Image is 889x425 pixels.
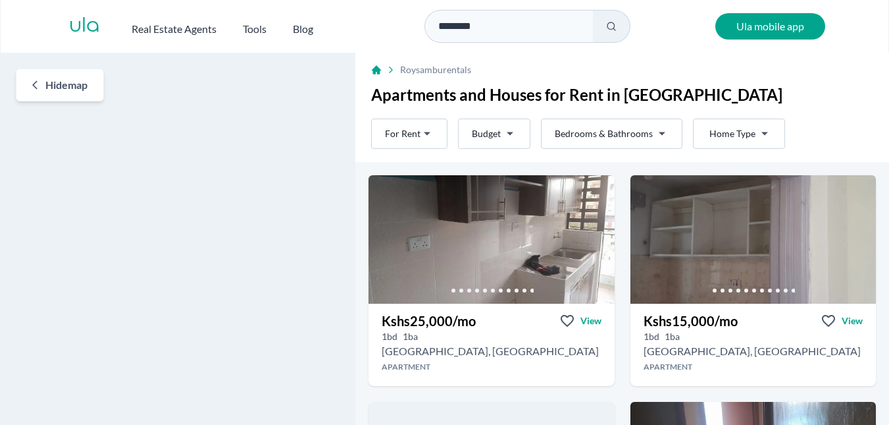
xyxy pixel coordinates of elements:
[371,119,447,149] button: For Rent
[630,362,876,372] h4: Apartment
[644,330,659,343] h5: 1 bedrooms
[293,21,313,37] h2: Blog
[842,314,863,327] span: View
[665,330,680,343] h5: 1 bathrooms
[541,119,682,149] button: Bedrooms & Bathrooms
[630,304,876,386] a: Kshs15,000/moViewView property in detail1bd 1ba [GEOGRAPHIC_DATA], [GEOGRAPHIC_DATA]Apartment
[243,21,267,37] h2: Tools
[630,175,876,304] img: 1 bedroom Apartment for rent - Kshs 15,000/mo - in Roysambu around TRM - Thika Road Mall, Nairobi...
[385,127,420,140] span: For Rent
[580,314,601,327] span: View
[132,16,216,37] button: Real Estate Agents
[693,119,785,149] button: Home Type
[132,21,216,37] h2: Real Estate Agents
[555,127,653,140] span: Bedrooms & Bathrooms
[293,16,313,37] a: Blog
[644,312,738,330] h3: Kshs 15,000 /mo
[403,330,418,343] h5: 1 bathrooms
[368,175,614,304] img: 1 bedroom Apartment for rent - Kshs 25,000/mo - in Roysambu around TRM - Thika Road Mall, Nairobi...
[45,77,88,93] span: Hide map
[472,127,501,140] span: Budget
[368,362,614,372] h4: Apartment
[715,13,825,40] a: Ula mobile app
[132,16,340,37] nav: Main
[243,16,267,37] button: Tools
[382,312,476,330] h3: Kshs 25,000 /mo
[644,343,861,359] h2: 1 bedroom Apartment for rent in Roysambu - Kshs 15,000/mo -TRM - Thika Road Mall, Nairobi, Kenya,...
[709,127,755,140] span: Home Type
[458,119,530,149] button: Budget
[382,343,599,359] h2: 1 bedroom Apartment for rent in Roysambu - Kshs 25,000/mo -TRM - Thika Road Mall, Nairobi, Kenya,...
[400,63,471,76] span: Roysambu rentals
[371,84,873,105] h1: Apartments and Houses for Rent in [GEOGRAPHIC_DATA]
[382,330,397,343] h5: 1 bedrooms
[368,304,614,386] a: Kshs25,000/moViewView property in detail1bd 1ba [GEOGRAPHIC_DATA], [GEOGRAPHIC_DATA]Apartment
[69,14,100,38] a: ula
